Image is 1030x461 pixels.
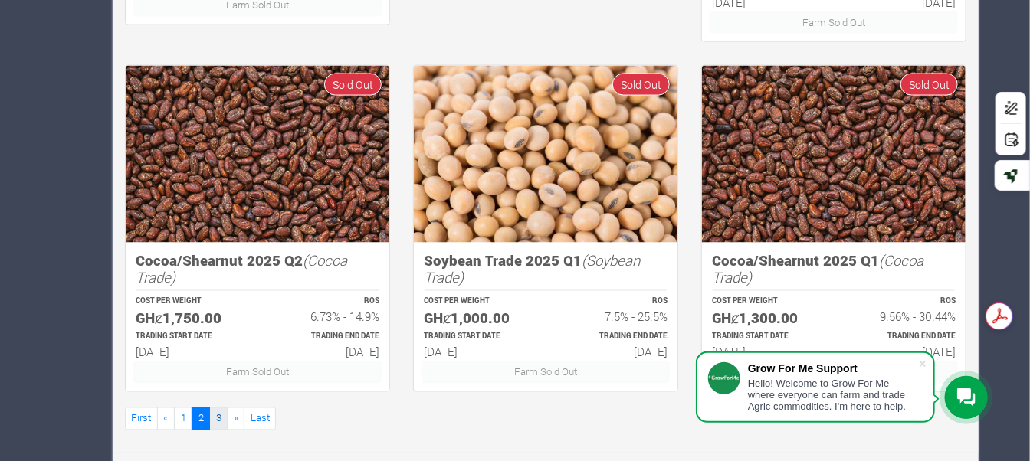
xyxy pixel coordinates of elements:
[712,253,956,287] h5: Cocoa/Shearnut 2025 Q1
[848,345,956,359] h6: [DATE]
[414,66,677,243] img: growforme image
[559,345,668,359] h6: [DATE]
[712,310,820,328] h5: GHȼ1,300.00
[126,66,389,243] img: growforme image
[900,74,958,96] span: Sold Out
[848,310,956,324] h6: 9.56% - 30.44%
[424,296,532,308] p: COST PER WEIGHT
[559,296,668,308] p: ROS
[559,332,668,343] p: Estimated Trading End Date
[136,296,244,308] p: COST PER WEIGHT
[209,407,228,430] a: 3
[424,345,532,359] h6: [DATE]
[324,74,382,96] span: Sold Out
[136,310,244,328] h5: GHȼ1,750.00
[424,332,532,343] p: Estimated Trading Start Date
[164,411,169,425] span: «
[125,407,966,430] nav: Page Navigation
[174,407,192,430] a: 1
[271,332,379,343] p: Estimated Trading End Date
[424,310,532,328] h5: GHȼ1,000.00
[559,310,668,324] h6: 7.5% - 25.5%
[136,332,244,343] p: Estimated Trading Start Date
[712,251,923,288] i: (Cocoa Trade)
[712,296,820,308] p: COST PER WEIGHT
[271,296,379,308] p: ROS
[848,332,956,343] p: Estimated Trading End Date
[712,345,820,359] h6: [DATE]
[712,332,820,343] p: Estimated Trading Start Date
[748,378,918,412] div: Hello! Welcome to Grow For Me where everyone can farm and trade Agric commodities. I'm here to help.
[848,296,956,308] p: ROS
[244,407,276,430] a: Last
[136,345,244,359] h6: [DATE]
[748,362,918,374] div: Grow For Me Support
[424,251,640,288] i: (Soybean Trade)
[136,251,347,288] i: (Cocoa Trade)
[192,407,210,430] a: 2
[136,253,379,287] h5: Cocoa/Shearnut 2025 Q2
[612,74,670,96] span: Sold Out
[125,407,158,430] a: First
[271,345,379,359] h6: [DATE]
[234,411,238,425] span: »
[424,253,668,287] h5: Soybean Trade 2025 Q1
[702,66,966,243] img: growforme image
[271,310,379,324] h6: 6.73% - 14.9%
